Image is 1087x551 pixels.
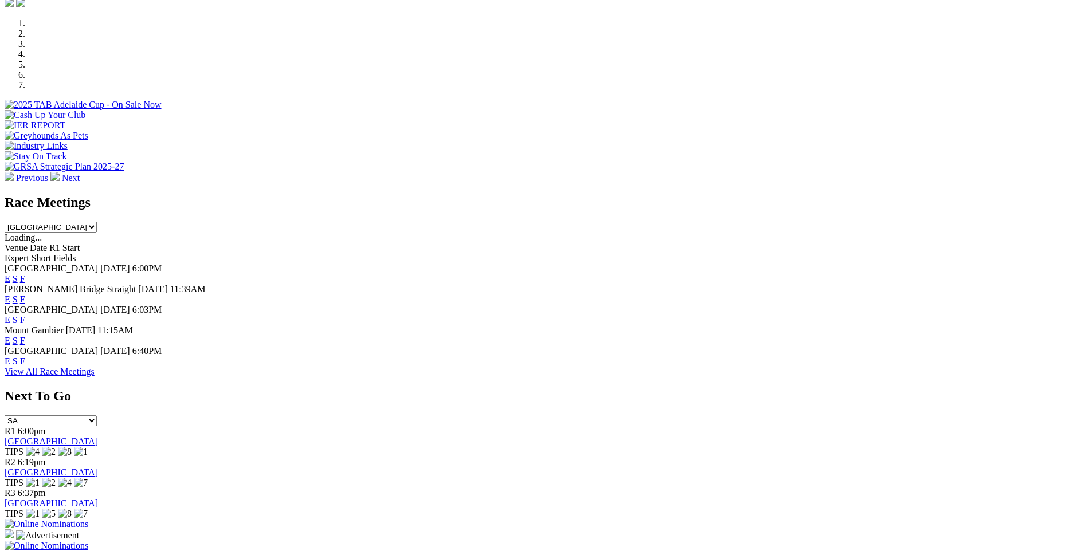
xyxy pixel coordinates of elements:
[16,173,48,183] span: Previous
[5,263,98,273] span: [GEOGRAPHIC_DATA]
[42,447,56,457] img: 2
[5,325,64,335] span: Mount Gambier
[100,263,130,273] span: [DATE]
[18,457,46,467] span: 6:19pm
[62,173,80,183] span: Next
[74,447,88,457] img: 1
[13,315,18,325] a: S
[20,294,25,304] a: F
[20,315,25,325] a: F
[5,243,28,253] span: Venue
[5,195,1082,210] h2: Race Meetings
[42,478,56,488] img: 2
[5,356,10,366] a: E
[5,436,98,446] a: [GEOGRAPHIC_DATA]
[16,530,79,541] img: Advertisement
[170,284,206,294] span: 11:39AM
[66,325,96,335] span: [DATE]
[5,388,1082,404] h2: Next To Go
[30,243,47,253] span: Date
[5,367,95,376] a: View All Race Meetings
[13,356,18,366] a: S
[5,100,162,110] img: 2025 TAB Adelaide Cup - On Sale Now
[100,305,130,314] span: [DATE]
[20,336,25,345] a: F
[5,315,10,325] a: E
[42,509,56,519] img: 5
[5,274,10,284] a: E
[5,498,98,508] a: [GEOGRAPHIC_DATA]
[5,294,10,304] a: E
[74,478,88,488] img: 7
[5,467,98,477] a: [GEOGRAPHIC_DATA]
[5,141,68,151] img: Industry Links
[5,173,50,183] a: Previous
[5,529,14,538] img: 15187_Greyhounds_GreysPlayCentral_Resize_SA_WebsiteBanner_300x115_2025.jpg
[5,120,65,131] img: IER REPORT
[50,173,80,183] a: Next
[100,346,130,356] span: [DATE]
[132,263,162,273] span: 6:00PM
[5,447,23,456] span: TIPS
[18,426,46,436] span: 6:00pm
[20,274,25,284] a: F
[58,478,72,488] img: 4
[5,478,23,487] span: TIPS
[58,509,72,519] img: 8
[5,305,98,314] span: [GEOGRAPHIC_DATA]
[5,336,10,345] a: E
[97,325,133,335] span: 11:15AM
[13,274,18,284] a: S
[49,243,80,253] span: R1 Start
[5,233,42,242] span: Loading...
[50,172,60,181] img: chevron-right-pager-white.svg
[74,509,88,519] img: 7
[58,447,72,457] img: 8
[26,447,40,457] img: 4
[5,253,29,263] span: Expert
[53,253,76,263] span: Fields
[132,346,162,356] span: 6:40PM
[26,478,40,488] img: 1
[13,294,18,304] a: S
[5,509,23,518] span: TIPS
[32,253,52,263] span: Short
[5,541,88,551] img: Online Nominations
[13,336,18,345] a: S
[132,305,162,314] span: 6:03PM
[5,172,14,181] img: chevron-left-pager-white.svg
[5,110,85,120] img: Cash Up Your Club
[5,284,136,294] span: [PERSON_NAME] Bridge Straight
[5,457,15,467] span: R2
[138,284,168,294] span: [DATE]
[5,131,88,141] img: Greyhounds As Pets
[26,509,40,519] img: 1
[5,426,15,436] span: R1
[5,488,15,498] span: R3
[5,346,98,356] span: [GEOGRAPHIC_DATA]
[5,162,124,172] img: GRSA Strategic Plan 2025-27
[20,356,25,366] a: F
[18,488,46,498] span: 6:37pm
[5,519,88,529] img: Online Nominations
[5,151,66,162] img: Stay On Track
